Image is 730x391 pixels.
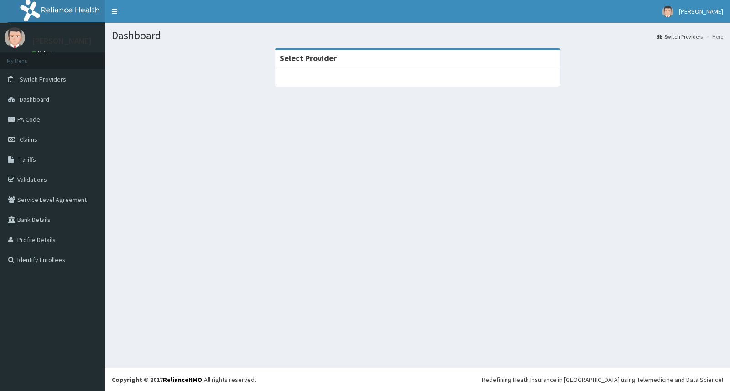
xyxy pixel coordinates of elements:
[662,6,673,17] img: User Image
[32,50,54,56] a: Online
[482,375,723,384] div: Redefining Heath Insurance in [GEOGRAPHIC_DATA] using Telemedicine and Data Science!
[163,376,202,384] a: RelianceHMO
[105,368,730,391] footer: All rights reserved.
[112,376,204,384] strong: Copyright © 2017 .
[20,135,37,144] span: Claims
[20,75,66,83] span: Switch Providers
[657,33,703,41] a: Switch Providers
[20,95,49,103] span: Dashboard
[5,27,25,48] img: User Image
[704,33,723,41] li: Here
[32,37,92,45] p: [PERSON_NAME]
[280,53,337,63] strong: Select Provider
[112,30,723,41] h1: Dashboard
[20,155,36,164] span: Tariffs
[679,7,723,15] span: [PERSON_NAME]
